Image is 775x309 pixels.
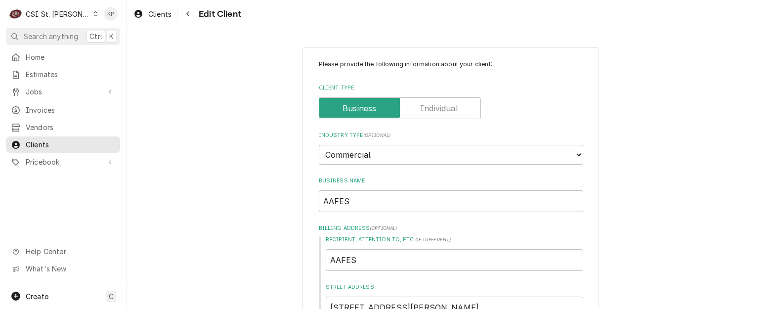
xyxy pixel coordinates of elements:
[6,119,120,135] a: Vendors
[109,291,114,302] span: C
[319,132,583,165] div: Industry Type
[6,49,120,65] a: Home
[26,264,114,274] span: What's New
[104,7,118,21] div: Kym Parson's Avatar
[319,132,583,139] label: Industry Type
[9,7,23,21] div: CSI St. Louis's Avatar
[6,28,120,45] button: Search anythingCtrlK
[319,177,583,185] label: Business Name
[26,69,115,80] span: Estimates
[326,236,583,244] label: Recipient, Attention To, etc.
[6,66,120,83] a: Estimates
[148,9,172,19] span: Clients
[26,9,90,19] div: CSI St. [PERSON_NAME]
[26,157,100,167] span: Pricebook
[319,60,583,69] p: Please provide the following information about your client:
[326,283,583,291] label: Street Address
[326,236,583,271] div: Recipient, Attention To, etc.
[6,84,120,100] a: Go to Jobs
[6,243,120,260] a: Go to Help Center
[24,31,78,42] span: Search anything
[26,139,115,150] span: Clients
[196,7,241,21] span: Edit Client
[6,261,120,277] a: Go to What's New
[109,31,114,42] span: K
[6,136,120,153] a: Clients
[6,102,120,118] a: Invoices
[26,292,48,301] span: Create
[26,87,100,97] span: Jobs
[319,224,583,232] label: Billing Address
[415,237,451,242] span: ( if different )
[104,7,118,21] div: KP
[319,177,583,212] div: Business Name
[363,132,391,138] span: ( optional )
[89,31,102,42] span: Ctrl
[319,84,583,119] div: Client Type
[319,84,583,92] label: Client Type
[26,105,115,115] span: Invoices
[129,6,175,22] a: Clients
[26,52,115,62] span: Home
[370,225,397,231] span: ( optional )
[26,246,114,257] span: Help Center
[6,154,120,170] a: Go to Pricebook
[180,6,196,22] button: Navigate back
[9,7,23,21] div: C
[26,122,115,132] span: Vendors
